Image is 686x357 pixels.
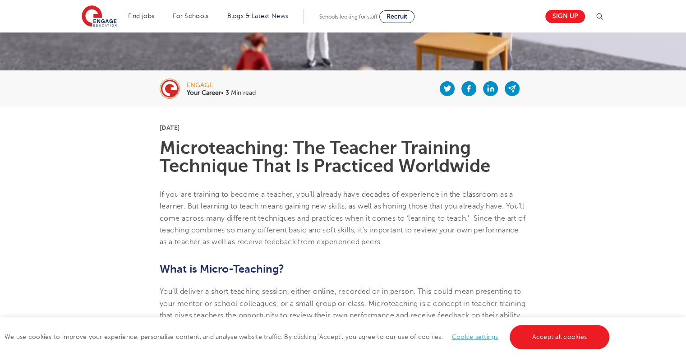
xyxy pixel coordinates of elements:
span: Schools looking for staff [319,14,378,20]
div: engage [187,82,256,88]
a: Accept all cookies [510,325,610,349]
a: Find jobs [128,13,155,19]
a: Recruit [379,10,414,23]
h1: Microteaching: The Teacher Training Technique That Is Practiced Worldwide [160,139,526,175]
a: Cookie settings [452,334,498,340]
b: Your Career [187,89,221,96]
p: You’ll deliver a short teaching session, either online, recorded or in person. This could mean pr... [160,286,526,345]
a: Blogs & Latest News [227,13,289,19]
p: • 3 Min read [187,90,256,96]
a: Sign up [545,10,585,23]
img: Engage Education [82,5,117,28]
span: We use cookies to improve your experience, personalise content, and analyse website traffic. By c... [5,334,612,340]
h2: What is Micro-Teaching? [160,261,526,277]
a: For Schools [173,13,208,19]
p: [DATE] [160,125,526,131]
span: If you are training to become a teacher, you’ll already have decades of experience in the classro... [160,190,525,246]
span: Recruit [387,13,407,20]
